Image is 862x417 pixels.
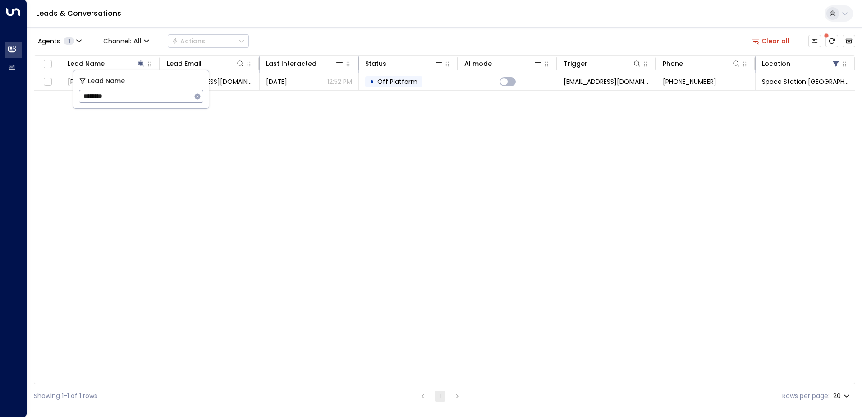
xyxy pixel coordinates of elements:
[663,77,716,86] span: +447544027095
[36,8,121,19] a: Leads & Conversations
[782,391,830,401] label: Rows per page:
[88,76,125,86] span: Lead Name
[377,77,417,86] span: Off Platform
[833,389,852,403] div: 20
[464,58,492,69] div: AI mode
[417,390,463,402] nav: pagination navigation
[370,74,374,89] div: •
[266,58,344,69] div: Last Interacted
[68,58,105,69] div: Lead Name
[64,37,74,45] span: 1
[167,58,245,69] div: Lead Email
[168,34,249,48] div: Button group with a nested menu
[68,58,146,69] div: Lead Name
[762,77,848,86] span: Space Station Swiss Cottage
[843,35,855,47] button: Archived Leads
[663,58,683,69] div: Phone
[100,35,153,47] span: Channel:
[365,58,443,69] div: Status
[168,34,249,48] button: Actions
[167,77,253,86] span: vrodriguesod@gmail.com
[435,391,445,402] button: page 1
[42,76,53,88] span: Toggle select row
[748,35,793,47] button: Clear all
[808,35,821,47] button: Customize
[172,37,205,45] div: Actions
[100,35,153,47] button: Channel:All
[34,35,85,47] button: Agents1
[464,58,542,69] div: AI mode
[167,58,202,69] div: Lead Email
[133,37,142,45] span: All
[564,58,587,69] div: Trigger
[365,58,386,69] div: Status
[266,77,287,86] span: Sep 20, 2025
[564,77,650,86] span: leads@space-station.co.uk
[34,391,97,401] div: Showing 1-1 of 1 rows
[327,77,352,86] p: 12:52 PM
[564,58,642,69] div: Trigger
[825,35,838,47] span: There are new threads available. Refresh the grid to view the latest updates.
[38,38,60,44] span: Agents
[266,58,316,69] div: Last Interacted
[68,77,117,86] span: Victoria Rodrigues
[663,58,741,69] div: Phone
[42,59,53,70] span: Toggle select all
[762,58,840,69] div: Location
[762,58,790,69] div: Location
